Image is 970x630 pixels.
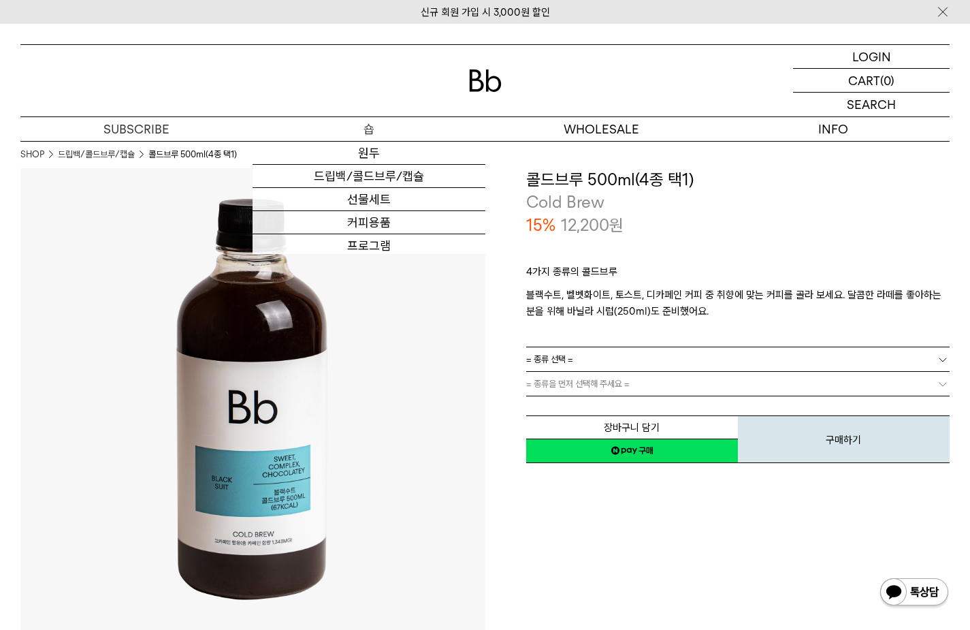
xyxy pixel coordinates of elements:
img: 카카오톡 채널 1:1 채팅 버튼 [879,577,950,610]
span: = 종류을 먼저 선택해 주세요 = [526,372,630,396]
a: SUBSCRIBE [20,117,253,141]
a: 선물세트 [253,188,485,211]
a: 숍 [253,117,485,141]
p: INFO [717,117,950,141]
span: = 종류 선택 = [526,347,573,371]
p: 블랙수트, 벨벳화이트, 토스트, 디카페인 커피 중 취향에 맞는 커피를 골라 보세요. 달콤한 라떼를 좋아하는 분을 위해 바닐라 시럽(250ml)도 준비했어요. [526,287,950,319]
p: 15% [526,214,555,237]
a: 원두 [253,142,485,165]
h3: 콜드브루 500ml(4종 택1) [526,168,950,191]
p: 12,200 [561,214,624,237]
a: 드립백/콜드브루/캡슐 [253,165,485,188]
p: (0) [880,69,894,92]
a: CART (0) [793,69,950,93]
a: LOGIN [793,45,950,69]
p: SEARCH [847,93,896,116]
a: 신규 회원 가입 시 3,000원 할인 [421,6,550,18]
p: 4가지 종류의 콜드브루 [526,264,950,287]
a: 드립백/콜드브루/캡슐 [58,148,135,161]
a: SHOP [20,148,44,161]
p: LOGIN [852,45,891,68]
a: 프로그램 [253,234,485,257]
span: 원 [609,215,624,235]
button: 장바구니 담기 [526,415,738,439]
img: 로고 [469,69,502,92]
li: 콜드브루 500ml(4종 택1) [148,148,237,161]
p: Cold Brew [526,191,950,214]
a: 새창 [526,439,738,463]
a: 커피용품 [253,211,485,234]
button: 구매하기 [738,415,950,463]
p: WHOLESALE [485,117,717,141]
p: CART [848,69,880,92]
